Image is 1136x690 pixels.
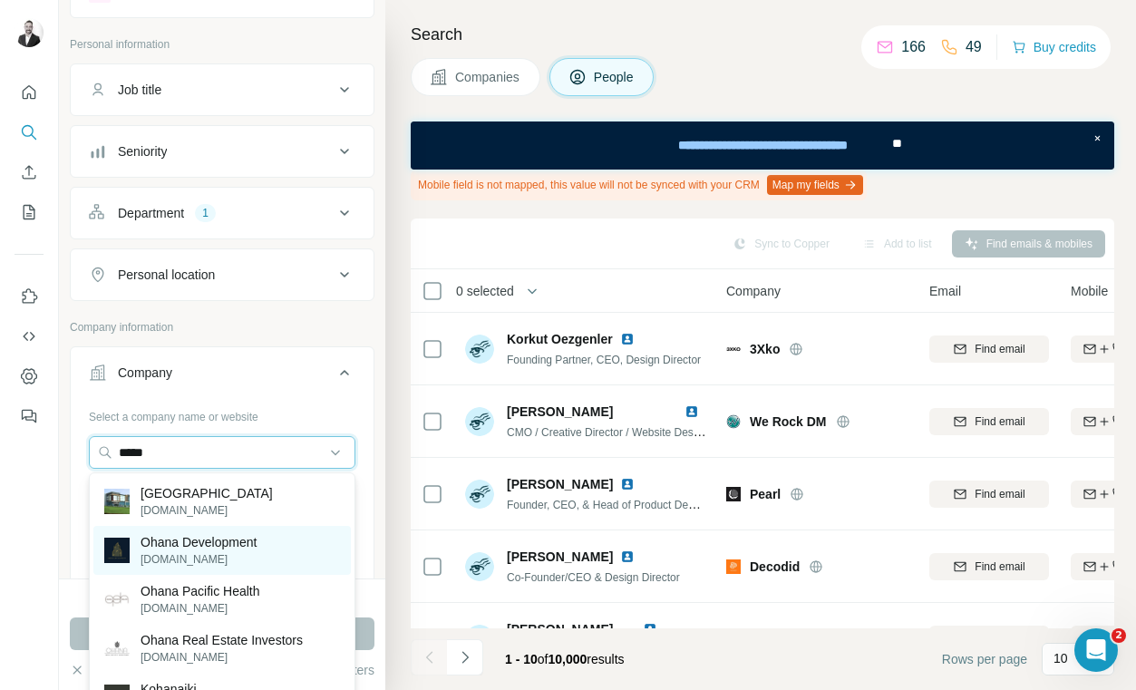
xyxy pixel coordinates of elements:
button: Use Surfe on LinkedIn [15,280,44,313]
div: Select a company name or website [89,402,355,425]
span: 10,000 [549,652,587,666]
p: 166 [901,36,926,58]
div: Personal location [118,266,215,284]
div: 1 [195,205,216,221]
img: Ohana Pacific Health [104,587,130,612]
img: Avatar [465,335,494,364]
p: [DOMAIN_NAME] [141,600,260,617]
span: 1 - 10 [505,652,538,666]
button: Department1 [71,191,374,235]
p: Company information [70,319,374,335]
span: [PERSON_NAME] [507,548,613,566]
span: Find email [975,486,1024,502]
img: Sohana Hospital [104,489,130,514]
button: Search [15,116,44,149]
button: Enrich CSV [15,156,44,189]
img: Logo of We Rock DM [726,414,741,429]
button: Clear [70,661,121,679]
span: Companies [455,68,521,86]
span: Rows per page [942,650,1027,668]
span: Korkut Oezgenler [507,330,613,348]
button: Feedback [15,400,44,432]
button: Job title [71,68,374,112]
iframe: Intercom live chat [1074,628,1118,672]
img: LinkedIn logo [620,549,635,564]
img: Ohana Development [104,538,130,563]
img: Logo of Pearl [726,487,741,501]
button: Personal location [71,253,374,296]
img: LinkedIn logo [643,622,657,637]
span: Pearl [750,485,781,503]
p: Ohana Development [141,533,257,551]
p: [DOMAIN_NAME] [141,649,303,666]
p: [DOMAIN_NAME] [141,502,273,519]
img: Avatar [465,407,494,436]
span: [PERSON_NAME] [507,475,613,493]
img: LinkedIn logo [685,404,699,419]
button: Find email [929,481,1049,508]
span: Mobile [1071,282,1108,300]
button: Dashboard [15,360,44,393]
img: Avatar [465,480,494,509]
button: Map my fields [767,175,863,195]
span: of [538,652,549,666]
button: Company [71,351,374,402]
img: Ohana Real Estate Investors [104,636,130,661]
span: Co-Founder/CEO & Design Director [507,571,680,584]
span: results [505,652,625,666]
div: Company [118,364,172,382]
button: Find email [929,408,1049,435]
p: Ohana Pacific Health [141,582,260,600]
span: People [594,68,636,86]
p: Personal information [70,36,374,53]
button: Find email [929,626,1049,653]
span: [PERSON_NAME] [507,622,613,637]
span: Email [929,282,961,300]
span: Founding Partner, CEO, Design Director [507,354,701,366]
div: Seniority [118,142,167,160]
div: Department [118,204,184,222]
img: Logo of Decodid [726,559,741,574]
iframe: Banner [411,121,1114,170]
span: 3Xko [750,340,780,358]
span: [PERSON_NAME] [507,404,613,419]
button: My lists [15,196,44,228]
div: Mobile field is not mapped, this value will not be synced with your CRM [411,170,867,200]
p: [GEOGRAPHIC_DATA] [141,484,273,502]
p: 49 [966,36,982,58]
p: 10 [1053,649,1068,667]
button: Navigate to next page [447,639,483,675]
span: 2 [1112,628,1126,643]
span: Find email [975,413,1024,430]
span: We Rock DM [750,413,827,431]
img: Avatar [465,625,494,654]
span: Company [726,282,781,300]
img: Logo of 3Xko [726,342,741,356]
span: Founder, CEO, & Head of Product Design [507,497,708,511]
p: [DOMAIN_NAME] [141,551,257,568]
img: LinkedIn logo [620,477,635,491]
span: 0 selected [456,282,514,300]
button: Quick start [15,76,44,109]
h4: Search [411,22,1114,47]
img: LinkedIn logo [620,332,635,346]
img: Avatar [15,18,44,47]
img: Avatar [465,552,494,581]
button: Use Surfe API [15,320,44,353]
button: Buy credits [1012,34,1096,60]
p: Ohana Real Estate Investors [141,631,303,649]
span: Find email [975,341,1024,357]
button: Find email [929,335,1049,363]
button: Seniority [71,130,374,173]
span: Find email [975,559,1024,575]
span: CMO / Creative Director / Website Designer / Founding Partner [507,424,811,439]
span: Decodid [750,558,800,576]
div: Job title [118,81,161,99]
button: Find email [929,553,1049,580]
